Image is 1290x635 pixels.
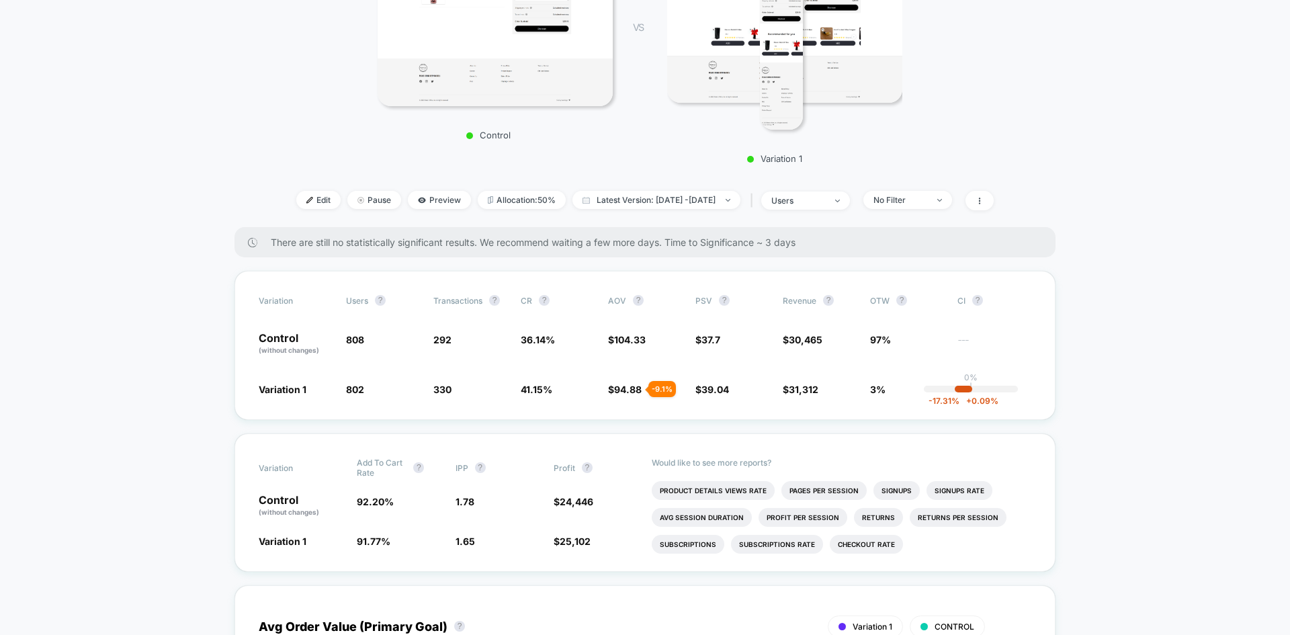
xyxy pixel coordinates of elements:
img: rebalance [488,196,493,204]
span: $ [783,384,818,395]
span: Add To Cart Rate [357,458,406,478]
img: end [726,199,730,202]
p: 0% [964,372,978,382]
p: Control [259,495,343,517]
span: VS [633,22,644,33]
span: Edit [296,191,341,209]
span: Variation 1 [259,536,306,547]
li: Returns [854,508,903,527]
img: calendar [583,197,590,204]
span: 330 [433,384,451,395]
span: CI [957,295,1031,306]
span: 41.15 % [521,384,552,395]
span: Pause [347,191,401,209]
span: 1.78 [456,496,474,507]
li: Subscriptions [652,535,724,554]
span: $ [695,334,720,345]
span: CR [521,296,532,306]
span: 1.65 [456,536,475,547]
img: end [835,200,840,202]
img: end [937,199,942,202]
span: -17.31 % [929,396,959,406]
span: Variation [259,458,333,478]
span: 97% [870,334,891,345]
span: 39.04 [701,384,729,395]
span: 92.20 % [357,496,394,507]
li: Signups [873,481,920,500]
p: Would like to see more reports? [652,458,1031,468]
button: ? [539,295,550,306]
span: --- [957,336,1031,355]
span: 94.88 [614,384,642,395]
p: Control [259,333,333,355]
div: - 9.1 % [648,381,676,397]
span: 37.7 [701,334,720,345]
span: + [966,396,972,406]
span: Latest Version: [DATE] - [DATE] [572,191,740,209]
button: ? [823,295,834,306]
button: ? [475,462,486,473]
span: 0.09 % [959,396,998,406]
span: 24,446 [560,496,593,507]
li: Subscriptions Rate [731,535,823,554]
span: $ [783,334,822,345]
button: ? [582,462,593,473]
span: (without changes) [259,508,319,516]
li: Signups Rate [927,481,992,500]
button: ? [413,462,424,473]
p: Variation 1 [657,153,892,164]
span: Variation [259,295,333,306]
span: 808 [346,334,364,345]
span: OTW [870,295,944,306]
span: Revenue [783,296,816,306]
li: Avg Session Duration [652,508,752,527]
img: end [357,197,364,204]
span: (without changes) [259,346,319,354]
span: 91.77 % [357,536,390,547]
p: Control [371,130,606,140]
span: $ [608,384,642,395]
span: AOV [608,296,626,306]
span: Transactions [433,296,482,306]
p: | [970,382,972,392]
button: ? [375,295,386,306]
span: $ [608,334,646,345]
span: $ [695,384,729,395]
li: Checkout Rate [830,535,903,554]
span: Profit [554,463,575,473]
span: users [346,296,368,306]
span: $ [554,496,593,507]
span: PSV [695,296,712,306]
span: There are still no statistically significant results. We recommend waiting a few more days . Time... [271,237,1029,248]
div: users [771,196,825,206]
button: ? [896,295,907,306]
span: Variation 1 [259,384,306,395]
span: 802 [346,384,364,395]
span: CONTROL [935,622,974,632]
span: 31,312 [789,384,818,395]
span: 30,465 [789,334,822,345]
span: 3% [870,384,886,395]
button: ? [489,295,500,306]
li: Profit Per Session [759,508,847,527]
span: 36.14 % [521,334,555,345]
span: 292 [433,334,451,345]
button: ? [972,295,983,306]
span: Preview [408,191,471,209]
span: | [747,191,761,210]
span: $ [554,536,591,547]
span: IPP [456,463,468,473]
li: Product Details Views Rate [652,481,775,500]
li: Pages Per Session [781,481,867,500]
span: Allocation: 50% [478,191,566,209]
span: 25,102 [560,536,591,547]
span: Variation 1 [853,622,892,632]
button: ? [454,621,465,632]
li: Returns Per Session [910,508,1006,527]
span: 104.33 [614,334,646,345]
button: ? [633,295,644,306]
button: ? [719,295,730,306]
img: edit [306,197,313,204]
div: No Filter [873,195,927,205]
